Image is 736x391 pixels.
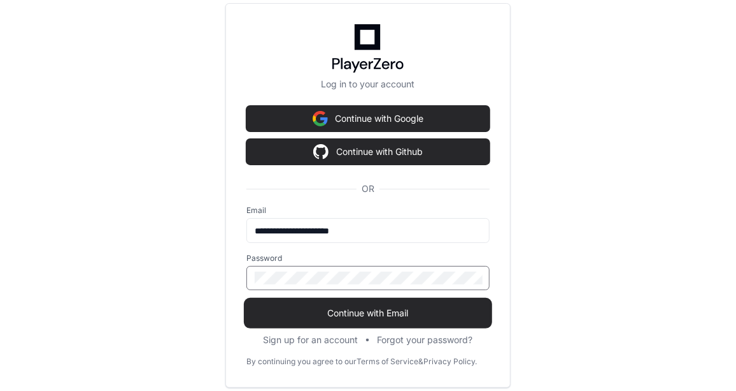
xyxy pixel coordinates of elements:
span: OR [357,182,379,195]
label: Password [246,253,490,263]
span: Continue with Email [246,307,490,320]
button: Continue with Github [246,139,490,165]
p: Log in to your account [246,78,490,91]
a: Terms of Service [357,357,418,367]
a: Privacy Policy. [423,357,477,367]
button: Continue with Email [246,300,490,326]
div: & [418,357,423,367]
button: Continue with Google [246,106,490,131]
img: Sign in with google [313,139,329,165]
button: Forgot your password? [378,334,473,346]
button: Sign up for an account [264,334,358,346]
div: By continuing you agree to our [246,357,357,367]
img: Sign in with google [313,106,328,131]
label: Email [246,205,490,216]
